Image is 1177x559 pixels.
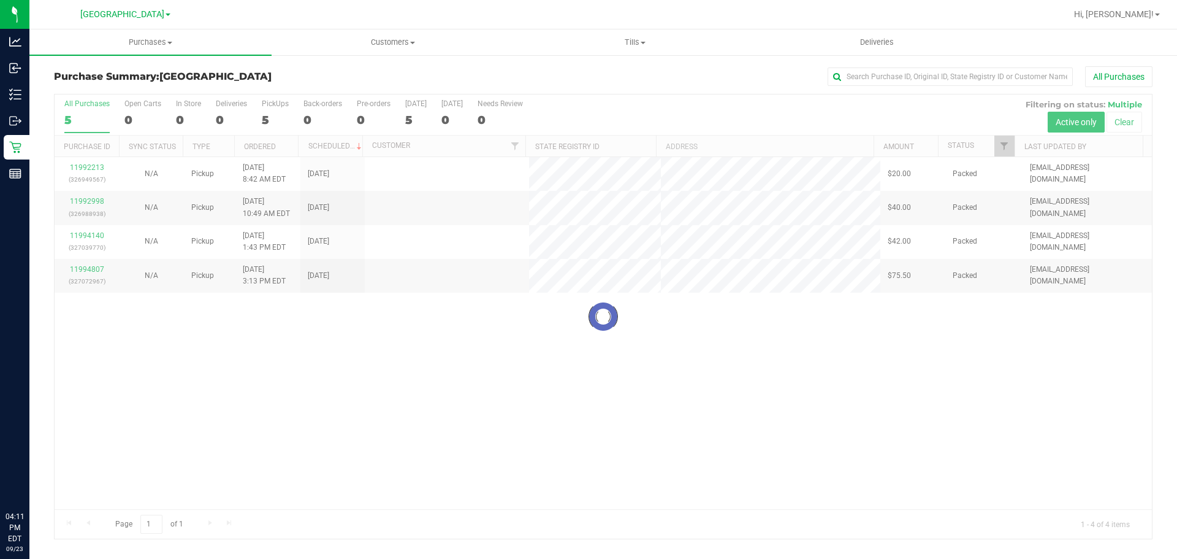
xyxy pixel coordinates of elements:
inline-svg: Outbound [9,115,21,127]
span: Tills [514,37,755,48]
p: 09/23 [6,544,24,553]
a: Tills [514,29,756,55]
span: Deliveries [844,37,910,48]
inline-svg: Reports [9,168,21,180]
h3: Purchase Summary: [54,71,420,82]
a: Customers [272,29,514,55]
span: [GEOGRAPHIC_DATA] [159,71,272,82]
inline-svg: Retail [9,141,21,153]
inline-svg: Inbound [9,62,21,74]
inline-svg: Inventory [9,88,21,101]
a: Purchases [29,29,272,55]
span: [GEOGRAPHIC_DATA] [80,9,164,20]
a: Deliveries [756,29,998,55]
button: All Purchases [1085,66,1152,87]
inline-svg: Analytics [9,36,21,48]
span: Purchases [29,37,272,48]
input: Search Purchase ID, Original ID, State Registry ID or Customer Name... [828,67,1073,86]
iframe: Resource center [12,461,49,498]
span: Hi, [PERSON_NAME]! [1074,9,1154,19]
p: 04:11 PM EDT [6,511,24,544]
span: Customers [272,37,513,48]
